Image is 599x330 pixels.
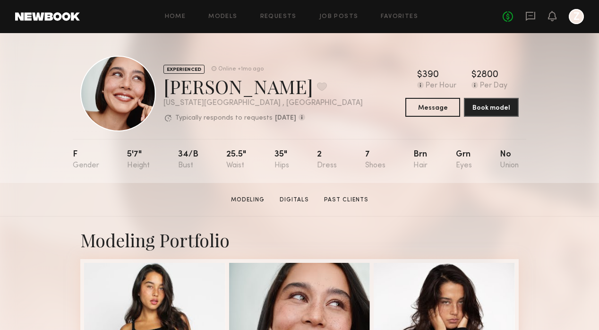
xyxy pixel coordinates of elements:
a: Z [569,9,584,24]
div: 34/b [178,150,198,170]
div: Modeling Portfolio [80,228,519,252]
div: No [500,150,519,170]
a: Home [165,14,186,20]
div: 35" [274,150,289,170]
div: [PERSON_NAME] [163,74,363,99]
div: Online +1mo ago [218,66,264,72]
div: EXPERIENCED [163,65,205,74]
a: Favorites [381,14,418,20]
div: 2800 [477,70,498,80]
div: Brn [413,150,428,170]
div: Per Hour [426,82,456,90]
a: Requests [260,14,297,20]
button: Message [405,98,460,117]
b: [DATE] [275,115,296,122]
div: [US_STATE][GEOGRAPHIC_DATA] , [GEOGRAPHIC_DATA] [163,99,363,107]
a: Models [208,14,237,20]
div: 5'7" [127,150,150,170]
p: Typically responds to requests [175,115,273,122]
a: Digitals [276,196,313,204]
a: Modeling [227,196,268,204]
button: Book model [464,98,519,117]
div: Per Day [480,82,507,90]
div: Grn [456,150,472,170]
a: Job Posts [319,14,359,20]
div: F [73,150,99,170]
div: 2 [317,150,337,170]
div: 25.5" [226,150,246,170]
div: 7 [365,150,385,170]
div: $ [471,70,477,80]
div: $ [417,70,422,80]
div: 390 [422,70,439,80]
a: Past Clients [320,196,372,204]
